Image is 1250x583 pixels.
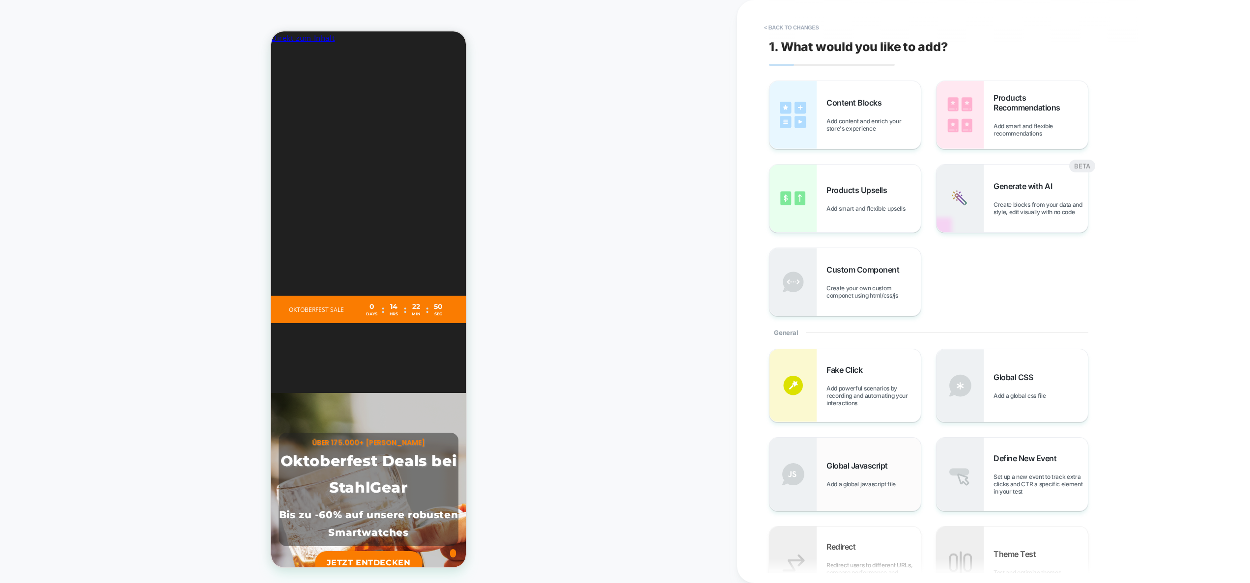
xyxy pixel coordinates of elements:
[826,542,860,552] span: Redirect
[769,316,1088,349] div: General
[133,269,135,287] div: :
[826,461,893,471] span: Global Javascript
[826,365,867,375] span: Fake Click
[994,569,1066,576] span: Test and optimize themes
[93,280,108,285] div: Days
[826,205,910,212] span: Add smart and flexible upsells
[7,416,187,470] h3: Oktoberfest Deals bei StahlGear
[759,20,824,35] button: < Back to changes
[994,473,1088,495] span: Set up a new event to track extra clicks and CTR a specific element in your test
[994,122,1088,137] span: Add smart and flexible recommendations
[7,474,187,510] h3: Bis zu -60% auf unsere robusten Smartwatches
[994,372,1038,382] span: Global CSS
[826,265,904,275] span: Custom Component
[994,201,1088,216] span: Create blocks from your data and style, edit visually with no code
[994,549,1041,559] span: Theme Test
[826,117,921,132] span: Add content and enrich your store's experience
[826,284,921,299] span: Create your own custom componet using html/css/js
[994,392,1051,399] span: Add a global css file
[826,185,892,195] span: Products Upsells
[18,274,73,282] span: OKTOBERFEST SALE
[160,280,174,285] div: Sec
[769,39,948,54] span: 1. What would you like to add?
[138,280,152,285] div: Min
[111,269,113,287] div: :
[994,93,1088,112] span: Products Recommendations
[826,480,901,488] span: Add a global javascript file
[826,98,886,108] span: Content Blocks
[994,453,1061,463] span: Define New Event
[994,181,1057,191] span: Generate with AI
[115,271,130,279] div: 14
[44,520,151,543] a: JETZT ENTDECKEN
[826,385,921,407] span: Add powerful scenarios by recording and automating your interactions
[160,271,174,279] div: 50
[138,271,152,279] div: 22
[179,518,185,526] button: Open chat
[7,406,187,416] h3: Über 175.000+ [PERSON_NAME]
[1069,160,1095,172] div: BETA
[155,269,157,287] div: :
[93,271,108,279] div: 0
[115,280,130,285] div: Hrs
